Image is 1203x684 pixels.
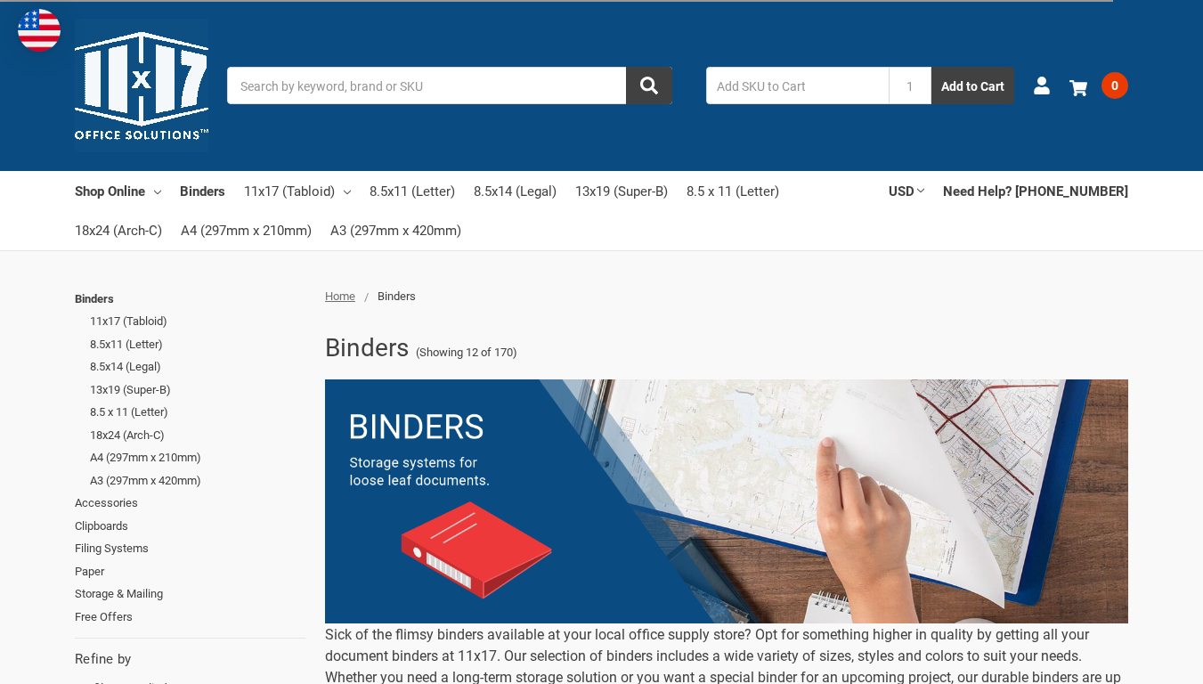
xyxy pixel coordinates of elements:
a: 8.5 x 11 (Letter) [687,171,779,210]
a: Filing Systems [75,537,305,560]
img: duty and tax information for United States [18,9,61,52]
a: Storage & Mailing [75,582,305,606]
a: Free Offers [75,606,305,629]
a: A3 (297mm x 420mm) [90,469,305,493]
a: 0 [1069,62,1128,109]
a: 8.5 x 11 (Letter) [90,401,305,424]
h1: Binders [325,323,410,370]
a: Clipboards [75,515,305,538]
a: Binders [180,171,225,210]
a: USD [889,171,924,210]
button: Add to Cart [931,67,1014,104]
a: 8.5x14 (Legal) [90,355,305,379]
span: 0 [1101,72,1128,99]
a: A3 (297mm x 420mm) [330,210,461,249]
a: 11x17 (Tabloid) [244,171,351,210]
a: Binders [75,288,305,311]
a: 13x19 (Super-B) [575,171,668,210]
a: 8.5x11 (Letter) [370,171,455,210]
a: 8.5x14 (Legal) [474,171,557,210]
a: Need Help? [PHONE_NUMBER] [943,171,1128,210]
a: 13x19 (Super-B) [90,379,305,402]
a: A4 (297mm x 210mm) [90,446,305,469]
a: 8.5x11 (Letter) [90,333,305,356]
a: Paper [75,560,305,583]
span: Binders [378,288,416,304]
a: Accessories [75,492,305,515]
a: Home [325,288,355,304]
a: Shop Online [75,171,161,210]
input: Search by keyword, brand or SKU [227,67,672,104]
input: Add SKU to Cart [706,67,889,104]
span: (Showing 12 of 170) [416,344,517,362]
a: 18x24 (Arch-C) [90,424,305,447]
a: A4 (297mm x 210mm) [181,210,312,249]
a: 11x17 (Tabloid) [90,310,305,333]
a: 18x24 (Arch-C) [75,210,162,249]
img: 11x17.com [75,19,208,152]
img: binders-2-.png [325,379,1128,623]
h5: Refine by [75,648,305,669]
